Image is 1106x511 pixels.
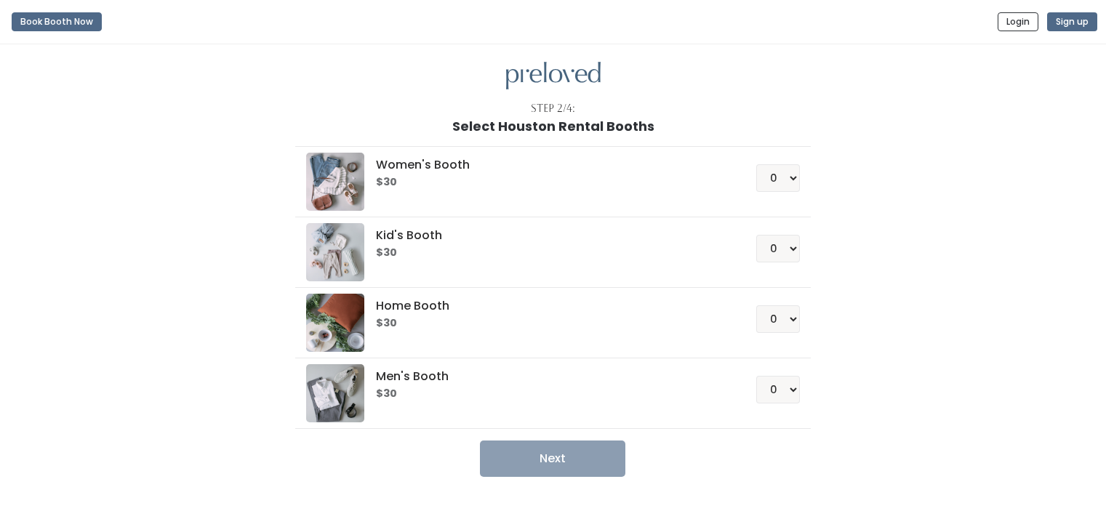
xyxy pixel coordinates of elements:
[376,318,721,329] h6: $30
[376,370,721,383] h5: Men's Booth
[376,158,721,172] h5: Women's Booth
[531,101,575,116] div: Step 2/4:
[480,440,625,477] button: Next
[12,12,102,31] button: Book Booth Now
[376,388,721,400] h6: $30
[306,153,364,211] img: preloved logo
[998,12,1038,31] button: Login
[306,364,364,422] img: preloved logo
[12,6,102,38] a: Book Booth Now
[376,299,721,313] h5: Home Booth
[306,294,364,352] img: preloved logo
[506,62,601,90] img: preloved logo
[376,247,721,259] h6: $30
[376,229,721,242] h5: Kid's Booth
[306,223,364,281] img: preloved logo
[452,119,654,134] h1: Select Houston Rental Booths
[376,177,721,188] h6: $30
[1047,12,1097,31] button: Sign up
